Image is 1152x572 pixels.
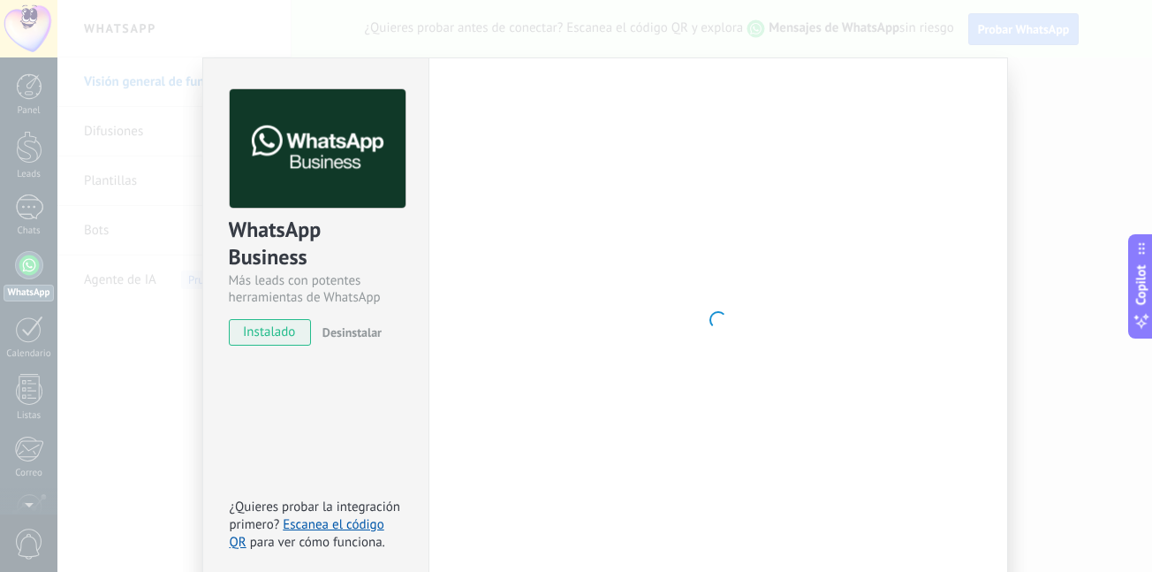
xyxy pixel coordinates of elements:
[322,324,382,340] span: Desinstalar
[250,534,385,551] span: para ver cómo funciona.
[230,499,401,533] span: ¿Quieres probar la integración primero?
[229,272,403,306] div: Más leads con potentes herramientas de WhatsApp
[230,516,384,551] a: Escanea el código QR
[230,319,310,346] span: instalado
[1133,264,1150,305] span: Copilot
[229,216,403,272] div: WhatsApp Business
[315,319,382,346] button: Desinstalar
[230,89,405,209] img: logo_main.png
